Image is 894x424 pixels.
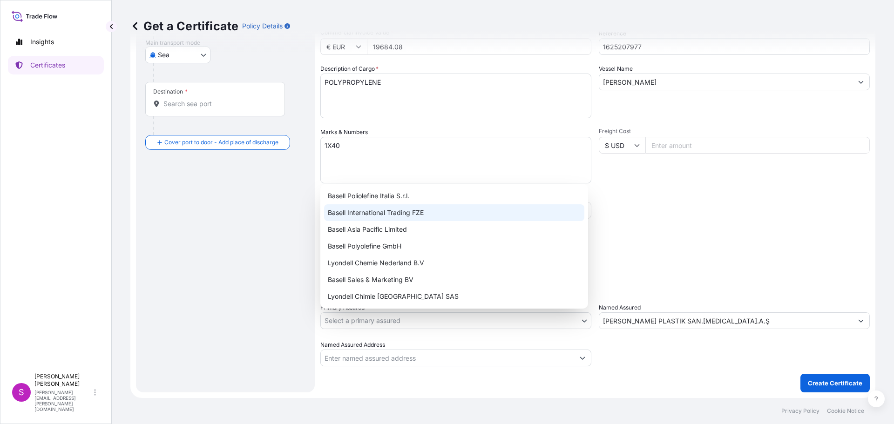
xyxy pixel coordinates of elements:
div: Lyondell Chemie Nederland B.V [324,255,584,271]
div: Basell International Trading FZE [324,204,584,221]
div: Basell Asia Pacific Limited [324,221,584,238]
p: Policy Details [242,21,283,31]
div: Basell Sales & Marketing BV [324,271,584,288]
div: Lyondell Chimie [GEOGRAPHIC_DATA] SAS [324,288,584,305]
p: Get a Certificate [130,19,238,34]
div: Basell Polyolefine GmbH [324,238,584,255]
div: Basell Poliolefine Italia S.r.l. [324,188,584,204]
